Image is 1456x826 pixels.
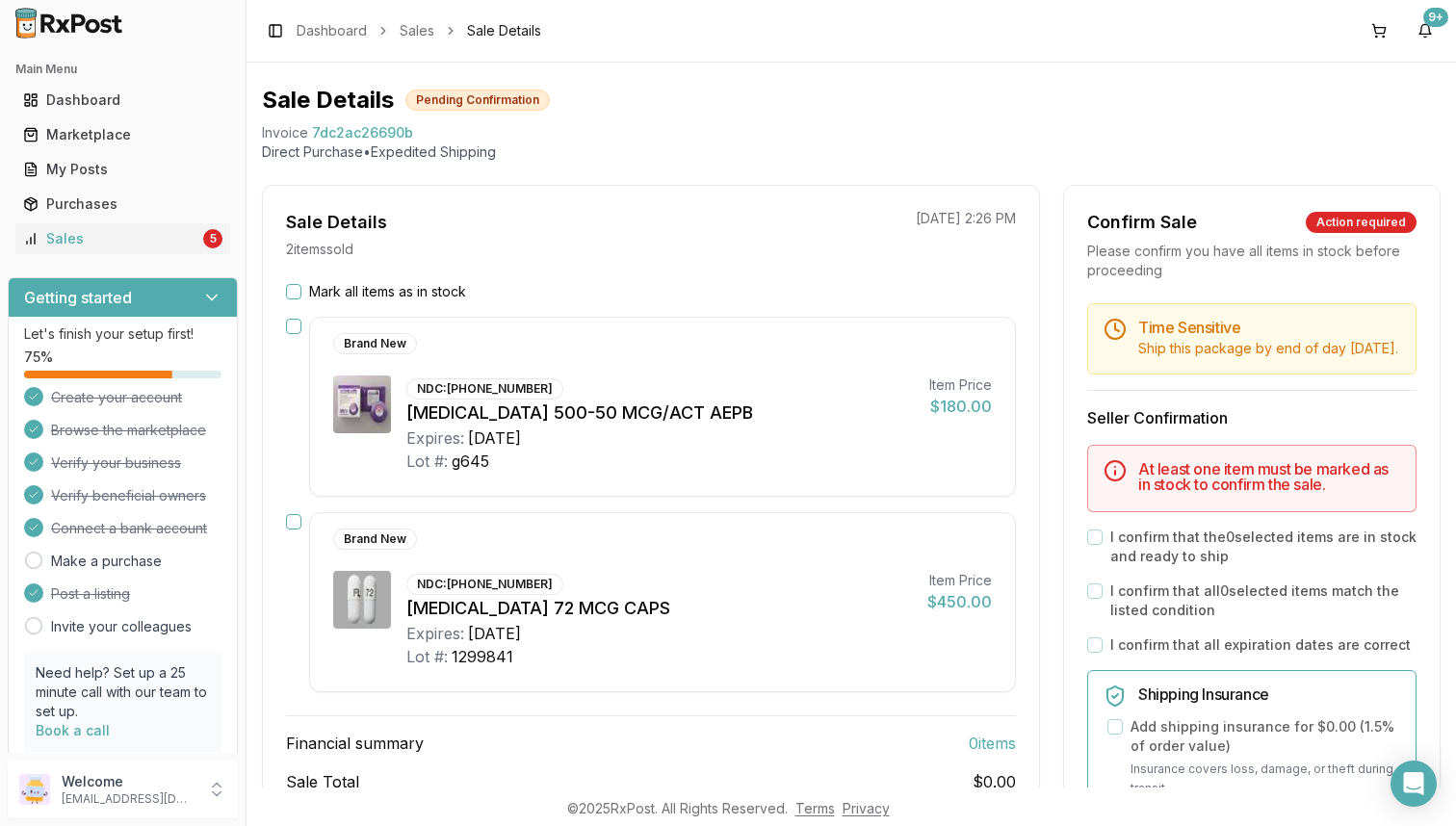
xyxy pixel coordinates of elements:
a: Privacy [843,800,890,816]
div: 1299841 [452,645,513,668]
a: Purchases [15,187,230,221]
a: Sales [400,21,434,40]
span: Post a listing [51,584,130,604]
div: Expires: [406,622,464,645]
a: Dashboard [297,21,367,40]
div: Item Price [929,375,992,395]
a: Terms [795,800,835,816]
span: $0.00 [973,770,1016,793]
div: Lot #: [406,645,448,668]
p: Insurance covers loss, damage, or theft during transit. [1131,760,1400,797]
div: NDC: [PHONE_NUMBER] [406,378,563,400]
div: Marketplace [23,125,222,144]
div: My Posts [23,160,222,179]
p: 2 item s sold [286,240,353,259]
span: Verify your business [51,453,181,473]
div: Expires: [406,426,464,450]
button: Sales5 [8,223,238,254]
a: Marketplace [15,117,230,152]
img: Linzess 72 MCG CAPS [333,571,391,629]
span: Verify beneficial owners [51,486,206,505]
span: Create your account [51,388,182,407]
button: Dashboard [8,85,238,116]
h3: Getting started [24,286,132,309]
div: [DATE] [468,426,521,450]
div: Invoice [262,123,308,142]
span: 75 % [24,348,53,367]
div: Please confirm you have all items in stock before proceeding [1087,242,1417,280]
div: 9+ [1423,8,1448,27]
span: Connect a bank account [51,519,207,538]
div: NDC: [PHONE_NUMBER] [406,574,563,595]
p: Let's finish your setup first! [24,324,221,344]
span: 0 item s [969,732,1016,755]
h3: Seller Confirmation [1087,406,1417,429]
label: I confirm that all 0 selected items match the listed condition [1110,581,1417,620]
p: [DATE] 2:26 PM [916,209,1016,228]
label: I confirm that the 0 selected items are in stock and ready to ship [1110,528,1417,566]
label: Add shipping insurance for $0.00 ( 1.5 % of order value) [1131,717,1400,756]
div: Purchases [23,194,222,214]
div: Pending Confirmation [405,90,550,111]
div: Dashboard [23,90,222,110]
h5: Time Sensitive [1138,320,1400,335]
div: Brand New [333,529,417,550]
p: Welcome [62,772,195,791]
h1: Sale Details [262,85,394,116]
h5: Shipping Insurance [1138,686,1400,702]
div: Sale Details [286,209,387,236]
a: Invite your colleagues [51,617,192,636]
div: Action required [1306,212,1417,233]
label: I confirm that all expiration dates are correct [1110,635,1411,655]
button: Purchases [8,189,238,219]
div: [MEDICAL_DATA] 72 MCG CAPS [406,595,912,622]
a: Book a call [36,722,110,738]
img: RxPost Logo [8,8,131,39]
button: My Posts [8,154,238,185]
div: Sales [23,229,199,248]
div: g645 [452,450,489,473]
div: Item Price [927,571,992,590]
span: Sale Details [467,21,541,40]
a: Sales5 [15,221,230,256]
span: Sale Total [286,770,359,793]
button: 9+ [1410,15,1441,46]
a: My Posts [15,152,230,187]
button: Marketplace [8,119,238,150]
h5: At least one item must be marked as in stock to confirm the sale. [1138,461,1400,492]
nav: breadcrumb [297,21,541,40]
div: Lot #: [406,450,448,473]
div: Open Intercom Messenger [1391,761,1437,807]
a: Make a purchase [51,552,162,571]
div: [DATE] [468,622,521,645]
span: Ship this package by end of day [DATE] . [1138,340,1398,356]
div: $180.00 [929,395,992,418]
img: User avatar [19,774,50,805]
img: Advair Diskus 500-50 MCG/ACT AEPB [333,375,391,433]
a: Dashboard [15,83,230,117]
div: 5 [203,229,222,248]
div: Brand New [333,333,417,354]
span: Financial summary [286,732,424,755]
label: Mark all items as in stock [309,282,466,301]
span: 7dc2ac26690b [312,123,413,142]
p: Need help? Set up a 25 minute call with our team to set up. [36,663,210,721]
div: Confirm Sale [1087,209,1197,236]
p: [EMAIL_ADDRESS][DOMAIN_NAME] [62,791,195,807]
p: Direct Purchase • Expedited Shipping [262,142,1441,162]
div: [MEDICAL_DATA] 500-50 MCG/ACT AEPB [406,400,914,426]
div: $450.00 [927,590,992,613]
span: Browse the marketplace [51,421,206,440]
h2: Main Menu [15,62,230,77]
